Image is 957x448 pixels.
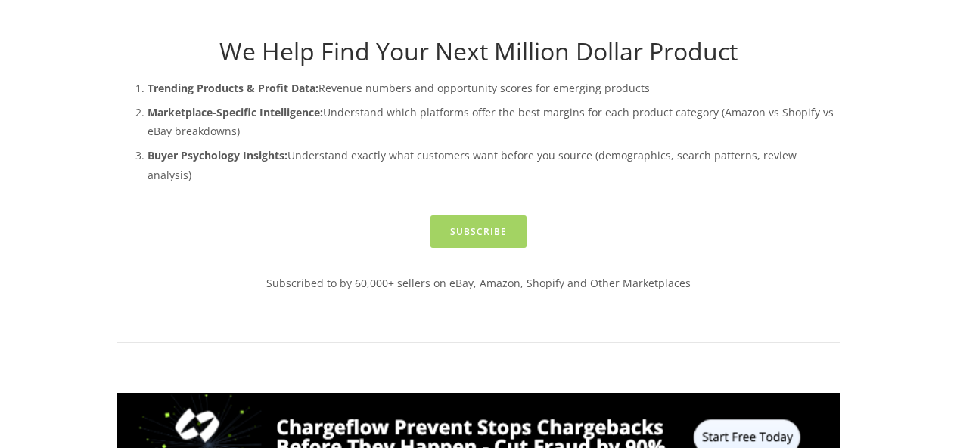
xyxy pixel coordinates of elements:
p: Subscribed to by 60,000+ sellers on eBay, Amazon, Shopify and Other Marketplaces [117,273,840,292]
p: Understand exactly what customers want before you source (demographics, search patterns, review a... [148,146,840,184]
strong: Marketplace-Specific Intelligence: [148,105,323,119]
strong: Buyer Psychology Insights: [148,148,287,162]
p: Understand which platforms offer the best margins for each product category (Amazon vs Shopify vs... [148,103,840,141]
h1: We Help Find Your Next Million Dollar Product [117,37,840,66]
strong: Trending Products & Profit Data: [148,81,318,95]
p: Revenue numbers and opportunity scores for emerging products [148,79,840,97]
a: Subscribe [430,215,527,248]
